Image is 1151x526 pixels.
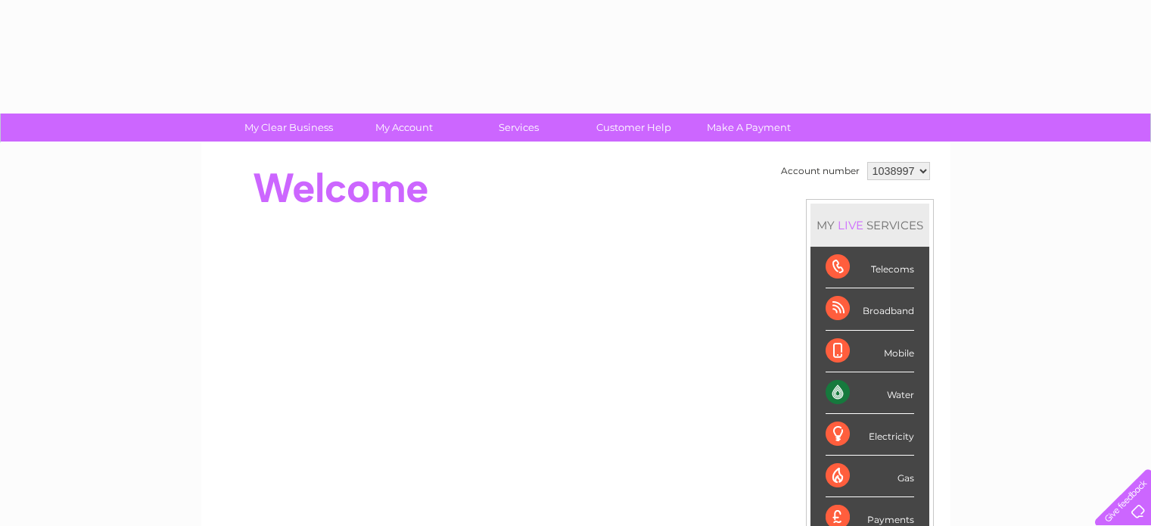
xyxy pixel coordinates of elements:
div: Electricity [826,414,914,456]
div: Mobile [826,331,914,372]
a: My Account [341,114,466,142]
div: MY SERVICES [810,204,929,247]
a: Make A Payment [686,114,811,142]
a: Customer Help [571,114,696,142]
a: My Clear Business [226,114,351,142]
td: Account number [777,158,863,184]
div: Water [826,372,914,414]
a: Services [456,114,581,142]
div: Telecoms [826,247,914,288]
div: LIVE [835,218,866,232]
div: Gas [826,456,914,497]
div: Broadband [826,288,914,330]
